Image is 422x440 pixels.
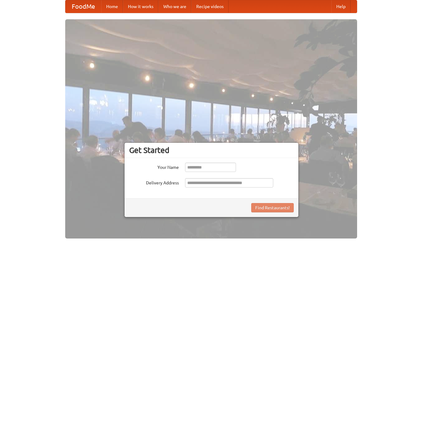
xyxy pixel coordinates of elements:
[129,146,294,155] h3: Get Started
[129,163,179,170] label: Your Name
[123,0,158,13] a: How it works
[251,203,294,212] button: Find Restaurants!
[158,0,191,13] a: Who we are
[331,0,351,13] a: Help
[129,178,179,186] label: Delivery Address
[101,0,123,13] a: Home
[191,0,229,13] a: Recipe videos
[66,0,101,13] a: FoodMe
